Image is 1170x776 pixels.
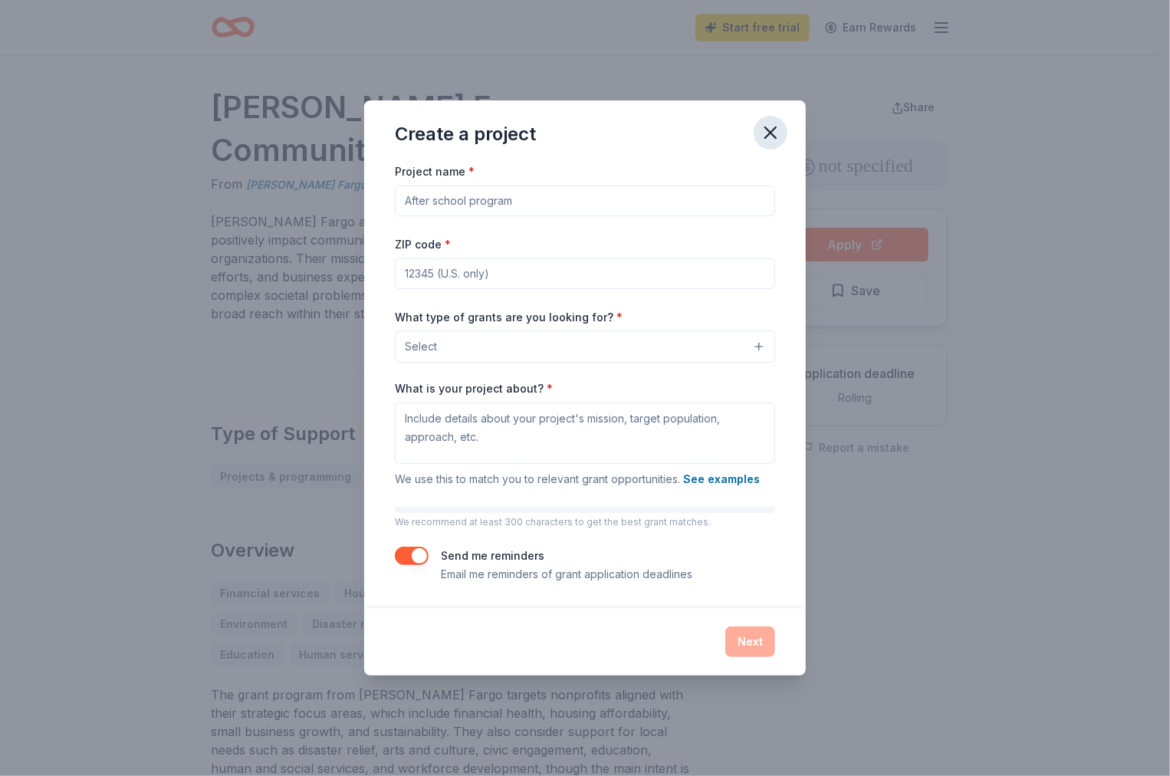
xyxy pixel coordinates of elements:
label: Project name [395,164,475,179]
input: After school program [395,186,775,216]
p: Email me reminders of grant application deadlines [441,565,692,584]
label: What is your project about? [395,381,553,396]
button: Select [395,330,775,363]
div: Create a project [395,122,536,146]
p: We recommend at least 300 characters to get the best grant matches. [395,516,775,528]
input: 12345 (U.S. only) [395,258,775,289]
label: ZIP code [395,237,451,252]
span: Select [405,337,437,356]
span: We use this to match you to relevant grant opportunities. [395,472,760,485]
label: Send me reminders [441,549,544,562]
button: See examples [683,470,760,488]
label: What type of grants are you looking for? [395,310,623,325]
